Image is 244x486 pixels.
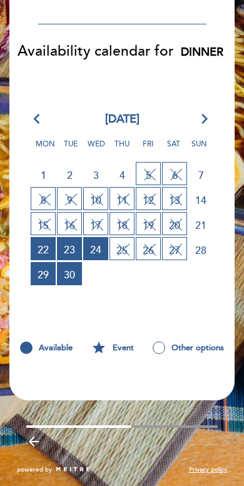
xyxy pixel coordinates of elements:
img: MEITRE [55,467,91,473]
span: 5 [136,162,161,185]
i: arrow_backward [26,434,41,449]
span: Sun [188,138,210,161]
span: Availability calendar for [18,43,174,60]
span: 8 [31,187,56,210]
span: 13 [162,187,187,210]
span: 19 [136,212,161,235]
span: 28 [188,238,213,261]
span: 1 [31,163,56,186]
span: Fri [137,138,159,161]
span: 2 [57,163,82,186]
span: 4 [109,163,135,186]
span: 6 [162,162,187,185]
span: 22 [31,237,56,260]
span: 21 [188,213,213,236]
i: star [91,337,106,358]
div: Available [9,337,84,358]
span: 15 [31,212,56,235]
span: 9 [57,187,82,210]
div: Other options [141,337,235,358]
span: 25 [109,237,135,260]
span: Thu [111,138,133,161]
span: 26 [136,237,161,260]
span: 29 [31,262,56,285]
span: 3 [83,163,108,186]
span: Wed [86,138,108,161]
span: 12 [136,187,161,210]
span: Mon [34,138,56,161]
span: 10 [83,187,108,210]
span: powered by [17,465,52,474]
span: Tue [60,138,82,161]
span: 7 [188,163,213,186]
span: 11 [109,187,135,210]
span: 24 [83,237,108,260]
span: 27 [162,237,187,260]
span: [DATE] [105,111,140,128]
span: 23 [57,237,82,260]
div: Event [84,337,141,358]
span: Sat [163,138,185,161]
span: 18 [109,212,135,235]
span: 17 [83,212,108,235]
i: arrow_forward_ios [199,111,210,128]
a: Privacy policy [189,465,227,474]
span: 20 [162,212,187,235]
span: 30 [57,262,82,285]
span: 14 [188,188,213,211]
a: powered by [17,465,91,474]
i: arrow_back_ios [34,111,45,128]
span: 16 [57,212,82,235]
